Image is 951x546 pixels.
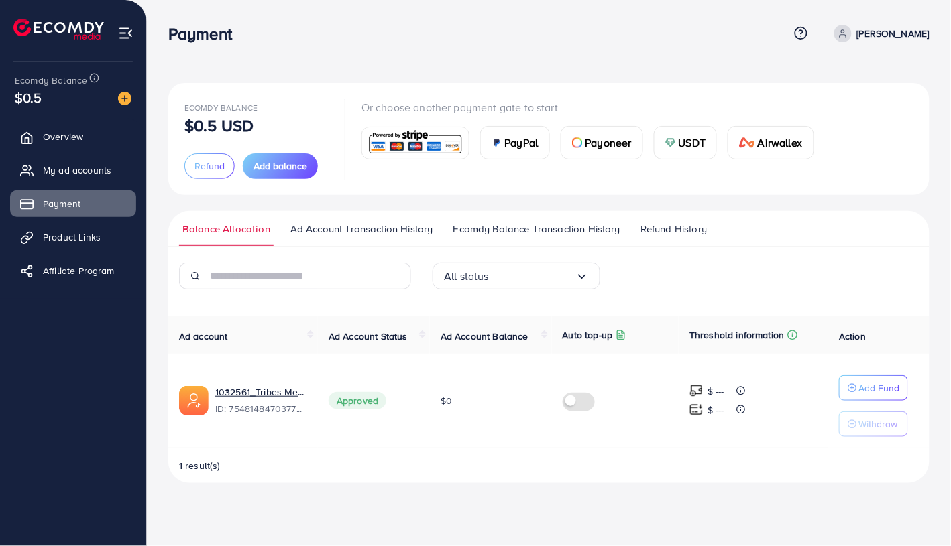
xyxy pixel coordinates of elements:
[179,330,228,343] span: Ad account
[489,266,575,287] input: Search for option
[43,163,111,177] span: My ad accounts
[689,384,704,398] img: top-up amount
[585,135,632,151] span: Payoneer
[858,380,899,396] p: Add Fund
[433,263,600,289] div: Search for option
[444,266,489,287] span: All status
[561,126,643,159] a: cardPayoneer
[184,117,254,133] p: $0.5 USD
[679,135,706,151] span: USDT
[290,222,433,236] span: Ad Account Transaction History
[689,327,784,343] p: Threshold information
[492,137,502,148] img: card
[361,127,469,159] a: card
[839,411,908,437] button: Withdraw
[10,190,136,217] a: Payment
[505,135,539,151] span: PayPal
[361,99,825,115] p: Or choose another payment gate to start
[366,129,465,157] img: card
[839,330,866,343] span: Action
[215,385,307,399] a: 1032561_Tribes Media_1757440660914
[728,126,814,159] a: cardAirwallex
[118,92,131,105] img: image
[10,224,136,251] a: Product Links
[689,403,704,417] img: top-up amount
[858,416,897,432] p: Withdraw
[10,123,136,150] a: Overview
[441,394,452,407] span: $0
[563,327,613,343] p: Auto top-up
[13,19,104,40] img: logo
[168,24,243,44] h3: Payment
[839,375,908,401] button: Add Fund
[15,74,87,87] span: Ecomdy Balance
[829,25,930,42] a: [PERSON_NAME]
[182,222,270,236] span: Balance Allocation
[739,137,755,148] img: card
[43,130,83,143] span: Overview
[179,459,221,472] span: 1 result(s)
[43,197,80,210] span: Payment
[329,392,386,409] span: Approved
[215,402,307,415] span: ID: 7548148470377431047
[708,383,724,399] p: $ ---
[453,222,620,236] span: Ecomdy Balance Transaction History
[254,159,307,173] span: Add balance
[665,137,676,148] img: card
[654,126,718,159] a: cardUSDT
[43,230,101,244] span: Product Links
[184,153,235,179] button: Refund
[441,330,528,343] span: Ad Account Balance
[194,159,225,173] span: Refund
[184,102,258,113] span: Ecomdy Balance
[480,126,550,159] a: cardPayPal
[43,264,115,277] span: Affiliate Program
[215,385,307,416] div: <span class='underline'>1032561_Tribes Media_1757440660914</span></br>7548148470377431047
[10,157,136,184] a: My ad accounts
[708,402,724,418] p: $ ---
[857,25,930,42] p: [PERSON_NAME]
[118,25,133,41] img: menu
[243,153,318,179] button: Add balance
[894,486,941,536] iframe: Chat
[15,88,42,107] span: $0.5
[329,330,408,343] span: Ad Account Status
[179,386,209,415] img: ic-ads-acc.e4c84228.svg
[572,137,583,148] img: card
[640,222,707,236] span: Refund History
[10,257,136,284] a: Affiliate Program
[758,135,802,151] span: Airwallex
